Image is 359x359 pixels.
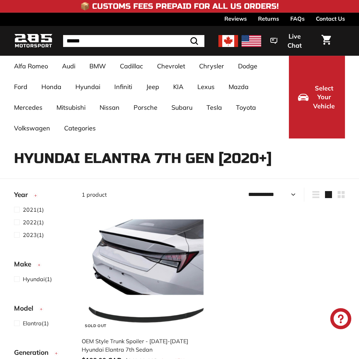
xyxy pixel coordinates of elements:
div: Sold Out [82,322,109,330]
img: hyundai elantra spoiler [87,212,205,330]
a: Jeep [139,76,166,97]
span: (1) [23,205,44,214]
a: BMW [82,56,113,76]
a: Mitsubishi [49,97,93,118]
a: Mercedes [7,97,49,118]
input: Search [63,35,204,47]
a: Alfa Romeo [7,56,55,76]
span: Make [14,259,36,269]
span: Model [14,303,39,313]
a: Honda [34,76,68,97]
span: (1) [23,319,49,327]
a: Toyota [229,97,263,118]
a: Nissan [93,97,127,118]
a: KIA [166,76,190,97]
a: Lexus [190,76,222,97]
span: 2021 [23,206,37,213]
span: Generation [14,347,54,358]
a: Tesla [199,97,229,118]
a: Subaru [164,97,199,118]
a: Infiniti [107,76,139,97]
a: Cart [317,29,335,53]
a: Volkswagen [7,118,57,138]
a: Reviews [224,13,247,25]
a: Ford [7,76,34,97]
a: Chrysler [192,56,231,76]
span: 2023 [23,231,37,238]
span: Elantra [23,320,42,327]
inbox-online-store-chat: Shopify online store chat [328,308,353,331]
a: Audi [55,56,82,76]
span: Select Your Vehicle [312,84,336,111]
h1: Hyundai Elantra 7th Gen [2020+] [14,151,345,166]
div: 1 product [82,190,213,199]
button: Make [14,257,70,275]
a: Categories [57,118,103,138]
a: Contact Us [316,13,345,25]
span: (1) [23,275,52,283]
button: Model [14,301,70,319]
span: (1) [23,218,44,226]
span: (1) [23,231,44,239]
span: Live Chat [281,32,308,50]
button: Select Your Vehicle [289,56,345,138]
span: Hyundai [23,276,45,283]
span: Year [14,190,33,200]
a: Mazda [222,76,256,97]
a: Chevrolet [150,56,192,76]
a: FAQs [290,13,305,25]
a: Hyundai [68,76,107,97]
img: Logo_285_Motorsport_areodynamics_components [14,33,53,49]
span: 2022 [23,219,37,226]
h4: 📦 Customs Fees Prepaid for All US Orders! [80,2,279,11]
a: Returns [258,13,279,25]
a: Porsche [127,97,164,118]
button: Year [14,188,70,205]
div: OEM Style Trunk Spoiler - [DATE]-[DATE] Hyundai Elantra 7th Sedan [82,337,203,354]
a: Dodge [231,56,264,76]
button: Live Chat [261,28,317,54]
a: Cadillac [113,56,150,76]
